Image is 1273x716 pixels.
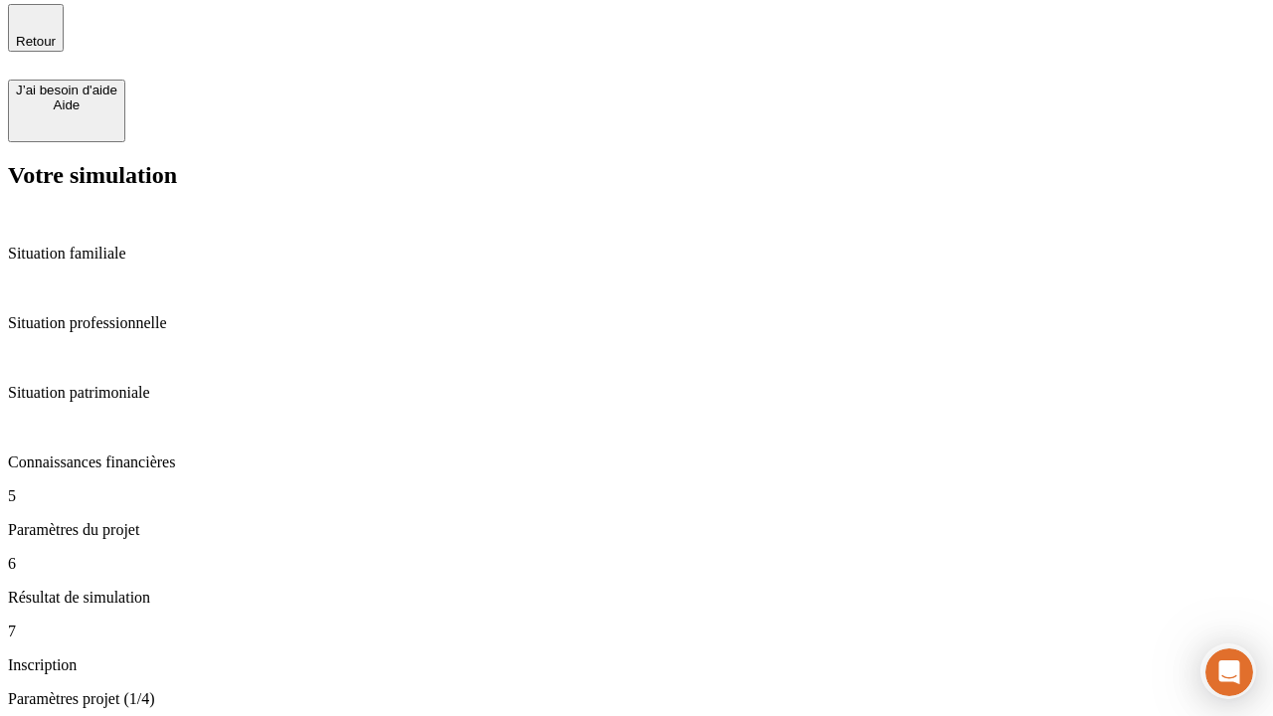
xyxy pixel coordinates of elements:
p: 7 [8,623,1265,640]
p: Situation professionnelle [8,314,1265,332]
h2: Votre simulation [8,162,1265,189]
p: Paramètres projet (1/4) [8,690,1265,708]
iframe: Intercom live chat [1205,648,1253,696]
p: Situation patrimoniale [8,384,1265,402]
p: Connaissances financières [8,453,1265,471]
iframe: Intercom live chat discovery launcher [1200,643,1256,699]
span: Retour [16,34,56,49]
div: J’ai besoin d'aide [16,83,117,97]
p: 5 [8,487,1265,505]
p: Résultat de simulation [8,589,1265,607]
p: Inscription [8,656,1265,674]
button: Retour [8,4,64,52]
button: J’ai besoin d'aideAide [8,80,125,142]
p: Situation familiale [8,245,1265,263]
p: Paramètres du projet [8,521,1265,539]
div: Aide [16,97,117,112]
p: 6 [8,555,1265,573]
